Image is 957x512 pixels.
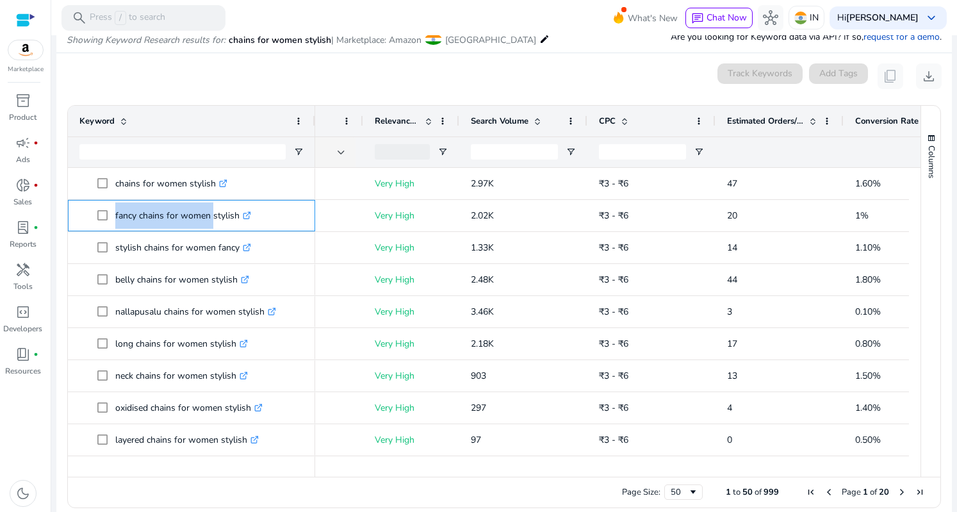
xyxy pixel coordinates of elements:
[599,338,628,350] span: ₹3 - ₹6
[924,10,939,26] span: keyboard_arrow_down
[15,347,31,362] span: book_4
[375,299,448,325] p: Very High
[33,225,38,230] span: fiber_manual_record
[694,147,704,157] button: Open Filter Menu
[879,486,889,498] span: 20
[331,34,421,46] span: | Marketplace: Amazon
[115,170,227,197] p: chains for women stylish
[764,486,779,498] span: 999
[916,63,942,89] button: download
[691,12,704,25] span: chat
[742,486,753,498] span: 50
[806,487,816,497] div: First Page
[471,178,494,190] span: 2.97K
[733,486,740,498] span: to
[13,281,33,292] p: Tools
[79,115,115,127] span: Keyword
[3,323,42,334] p: Developers
[727,306,732,318] span: 3
[846,12,919,24] b: [PERSON_NAME]
[855,402,881,414] span: 1.40%
[824,487,834,497] div: Previous Page
[375,170,448,197] p: Very High
[8,65,44,74] p: Marketplace
[8,40,43,60] img: amazon.svg
[628,7,678,29] span: What's New
[671,486,688,498] div: 50
[115,363,248,389] p: neck chains for women stylish
[810,6,819,29] p: IN
[15,135,31,151] span: campaign
[599,178,628,190] span: ₹3 - ₹6
[471,402,486,414] span: 297
[855,210,869,222] span: 1%
[9,111,37,123] p: Product
[445,34,536,46] span: [GEOGRAPHIC_DATA]
[599,306,628,318] span: ₹3 - ₹6
[755,486,762,498] span: of
[471,434,481,446] span: 97
[115,299,276,325] p: nallapusalu chains for women stylish
[599,274,628,286] span: ₹3 - ₹6
[794,12,807,24] img: in.svg
[758,5,783,31] button: hub
[15,486,31,501] span: dark_mode
[115,11,126,25] span: /
[72,10,87,26] span: search
[837,13,919,22] p: Hi
[115,395,263,421] p: oxidised chains for women stylish
[10,238,37,250] p: Reports
[471,306,494,318] span: 3.46K
[727,338,737,350] span: 17
[90,11,165,25] p: Press to search
[539,31,550,47] mat-icon: edit
[438,147,448,157] button: Open Filter Menu
[229,34,331,46] span: chains for women stylish
[726,486,731,498] span: 1
[15,262,31,277] span: handyman
[727,115,804,127] span: Estimated Orders/Month
[115,267,249,293] p: belly chains for women stylish
[727,178,737,190] span: 47
[471,210,494,222] span: 2.02K
[855,274,881,286] span: 1.80%
[599,210,628,222] span: ₹3 - ₹6
[599,242,628,254] span: ₹3 - ₹6
[375,202,448,229] p: Very High
[115,235,251,261] p: stylish chains for women fancy
[375,267,448,293] p: Very High
[855,434,881,446] span: 0.50%
[727,434,732,446] span: 0
[15,220,31,235] span: lab_profile
[855,178,881,190] span: 1.60%
[375,395,448,421] p: Very High
[15,304,31,320] span: code_blocks
[16,154,30,165] p: Ads
[293,147,304,157] button: Open Filter Menu
[471,144,558,160] input: Search Volume Filter Input
[727,370,737,382] span: 13
[471,274,494,286] span: 2.48K
[375,331,448,357] p: Very High
[599,434,628,446] span: ₹3 - ₹6
[599,402,628,414] span: ₹3 - ₹6
[870,486,877,498] span: of
[375,459,448,485] p: Very High
[863,486,868,498] span: 1
[115,202,251,229] p: fancy chains for women stylish
[375,363,448,389] p: Very High
[599,144,686,160] input: CPC Filter Input
[897,487,907,497] div: Next Page
[471,242,494,254] span: 1.33K
[375,115,420,127] span: Relevance Score
[727,210,737,222] span: 20
[33,352,38,357] span: fiber_manual_record
[727,402,732,414] span: 4
[79,144,286,160] input: Keyword Filter Input
[622,486,660,498] div: Page Size:
[115,427,259,453] p: layered chains for women stylish
[375,235,448,261] p: Very High
[855,338,881,350] span: 0.80%
[115,459,263,485] p: chains for women stylish western
[855,370,881,382] span: 1.50%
